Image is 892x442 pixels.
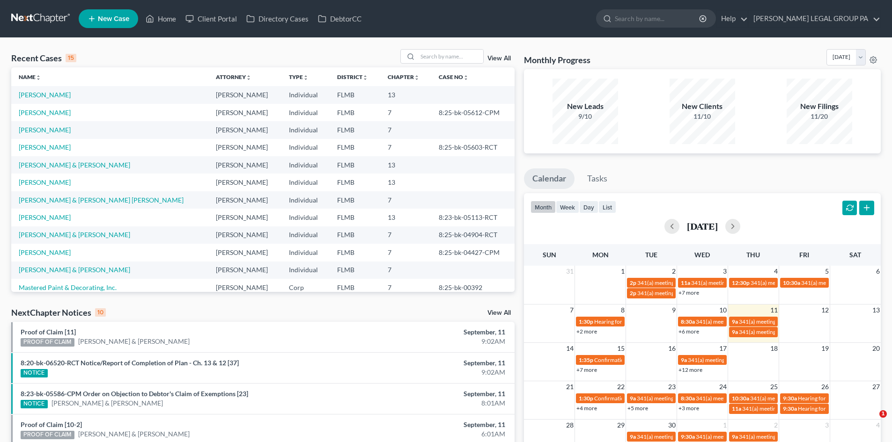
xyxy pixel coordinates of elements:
span: 2 [671,266,677,277]
span: 9a [732,318,738,325]
a: [PERSON_NAME] & [PERSON_NAME] [19,161,130,169]
a: Attorneyunfold_more [216,73,251,80]
div: 10 [95,308,106,317]
a: Typeunfold_more [289,73,309,80]
td: 13 [380,86,432,103]
span: 9:30a [681,433,695,440]
td: Individual [281,121,330,138]
i: unfold_more [414,75,420,80]
div: PROOF OF CLAIM [21,338,74,347]
div: 9:02AM [350,337,505,346]
span: 1:30p [579,318,593,325]
td: Individual [281,174,330,191]
a: +6 more [678,328,699,335]
a: Districtunfold_more [337,73,368,80]
span: 27 [871,381,881,392]
span: Sat [849,251,861,259]
div: Recent Cases [11,52,76,64]
iframe: Intercom live chat [860,410,883,433]
span: 9:30a [783,395,797,402]
span: 31 [565,266,575,277]
span: 3 [824,420,830,431]
span: 6 [875,266,881,277]
span: 8:30a [681,395,695,402]
a: Proof of Claim [10-2] [21,420,82,428]
span: 16 [667,343,677,354]
a: View All [487,55,511,62]
input: Search by name... [418,50,483,63]
td: FLMB [330,156,380,174]
td: 13 [380,174,432,191]
span: 9a [630,395,636,402]
div: NOTICE [21,369,48,377]
td: 13 [380,209,432,226]
div: New Leads [553,101,618,112]
span: 9a [681,356,687,363]
a: Help [716,10,748,27]
td: Individual [281,244,330,261]
span: 2p [630,279,636,286]
button: week [556,201,579,213]
td: Individual [281,261,330,279]
a: Directory Cases [242,10,313,27]
span: 1 [879,410,887,418]
div: 9/10 [553,112,618,121]
button: day [579,201,598,213]
td: [PERSON_NAME] [208,121,282,138]
a: +7 more [678,289,699,296]
span: 341(a) meeting for [PERSON_NAME] [739,328,829,335]
span: 341(a) meeting for [PERSON_NAME] & [PERSON_NAME] [637,290,777,297]
a: Calendar [524,168,575,189]
div: 15 [66,54,76,62]
a: [PERSON_NAME] [19,143,71,151]
i: unfold_more [303,75,309,80]
span: 341(a) meeting for [PERSON_NAME] [742,405,833,412]
i: unfold_more [36,75,41,80]
h2: [DATE] [687,221,718,231]
div: September, 11 [350,358,505,368]
td: [PERSON_NAME] [208,244,282,261]
span: 9:30a [783,405,797,412]
a: +3 more [678,405,699,412]
span: 341(a) meeting for [PERSON_NAME] [696,433,786,440]
span: 8 [620,304,626,316]
div: 6:01AM [350,429,505,439]
span: 22 [616,381,626,392]
a: [PERSON_NAME] & [PERSON_NAME] [19,231,130,239]
td: [PERSON_NAME] [208,209,282,226]
span: 23 [667,381,677,392]
span: 1 [722,420,728,431]
span: 21 [565,381,575,392]
span: Confirmation Hearing for [PERSON_NAME] & [PERSON_NAME] [594,356,751,363]
span: 341(a) meeting for [PERSON_NAME] [750,395,840,402]
span: 341(a) meeting for [PERSON_NAME] [751,279,841,286]
span: 30 [667,420,677,431]
div: 11/10 [670,112,735,121]
a: Nameunfold_more [19,73,41,80]
span: 9 [671,304,677,316]
td: 8:25-bk-04904-RCT [431,226,515,244]
td: FLMB [330,121,380,138]
div: PROOF OF CLAIM [21,431,74,439]
td: Individual [281,104,330,121]
span: 10 [718,304,728,316]
span: 5 [824,266,830,277]
span: 341(a) meeting for [PERSON_NAME] [696,395,786,402]
span: Mon [592,251,609,259]
span: 17 [718,343,728,354]
span: 341(a) meeting for [PERSON_NAME] [739,433,829,440]
span: 28 [565,420,575,431]
td: [PERSON_NAME] [208,174,282,191]
a: [PERSON_NAME] & [PERSON_NAME] [PERSON_NAME] [19,196,184,204]
span: Wed [694,251,710,259]
td: 8:25-bk-04427-CPM [431,244,515,261]
td: 7 [380,191,432,209]
td: 7 [380,139,432,156]
td: FLMB [330,244,380,261]
td: Individual [281,209,330,226]
span: 14 [565,343,575,354]
span: 13 [871,304,881,316]
a: +4 more [576,405,597,412]
a: [PERSON_NAME] LEGAL GROUP PA [749,10,880,27]
div: September, 11 [350,420,505,429]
